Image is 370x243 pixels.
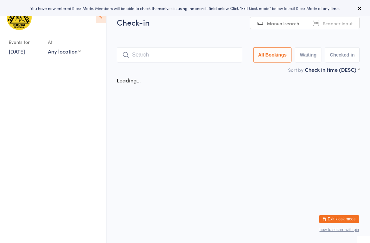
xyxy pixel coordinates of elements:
[117,17,360,28] h2: Check-in
[9,37,41,48] div: Events for
[295,47,321,62] button: Waiting
[7,5,32,30] img: Gracie Humaita Noosa
[323,20,353,27] span: Scanner input
[253,47,292,62] button: All Bookings
[319,215,359,223] button: Exit kiosk mode
[48,37,81,48] div: At
[117,47,242,62] input: Search
[9,48,25,55] a: [DATE]
[48,48,81,55] div: Any location
[319,227,359,232] button: how to secure with pin
[288,66,303,73] label: Sort by
[11,5,359,11] div: You have now entered Kiosk Mode. Members will be able to check themselves in using the search fie...
[117,76,141,84] div: Loading...
[325,47,360,62] button: Checked in
[267,20,299,27] span: Manual search
[305,66,360,73] div: Check in time (DESC)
